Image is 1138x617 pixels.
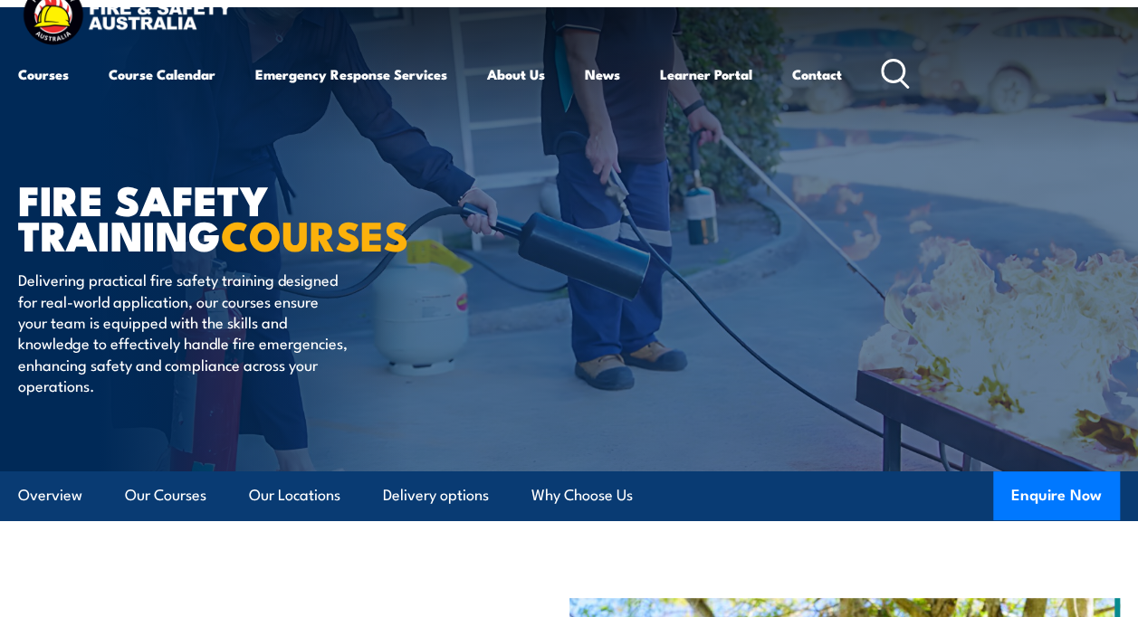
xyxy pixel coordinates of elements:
[792,52,842,96] a: Contact
[18,471,82,519] a: Overview
[125,471,206,519] a: Our Courses
[18,269,349,395] p: Delivering practical fire safety training designed for real-world application, our courses ensure...
[660,52,752,96] a: Learner Portal
[531,471,633,519] a: Why Choose Us
[585,52,620,96] a: News
[221,203,408,265] strong: COURSES
[109,52,215,96] a: Course Calendar
[487,52,545,96] a: About Us
[255,52,447,96] a: Emergency Response Services
[18,181,465,252] h1: FIRE SAFETY TRAINING
[249,471,340,519] a: Our Locations
[18,52,69,96] a: Courses
[383,471,489,519] a: Delivery options
[993,471,1120,520] button: Enquire Now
